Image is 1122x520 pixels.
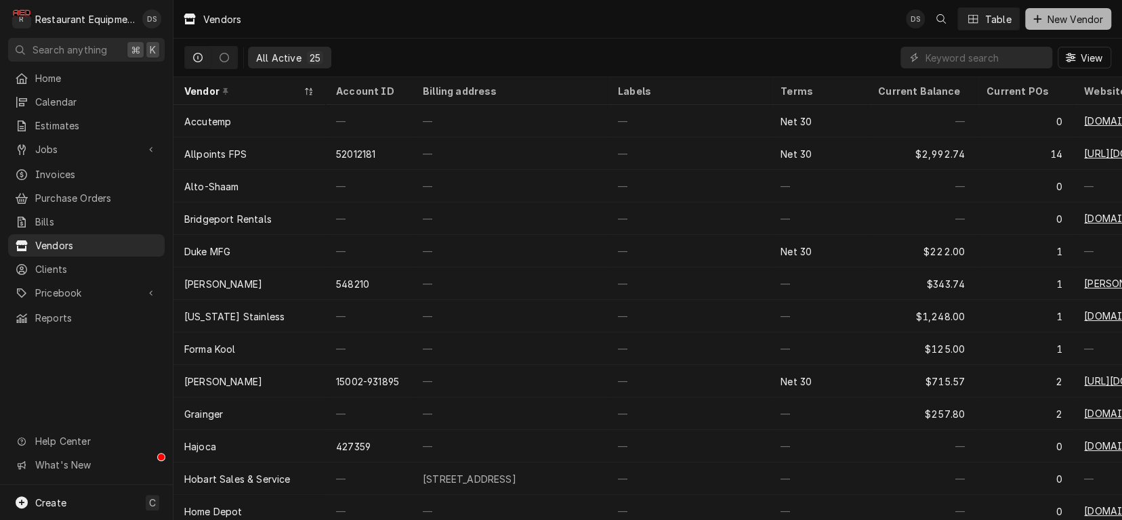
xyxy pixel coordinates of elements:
[986,84,1060,98] div: Current POs
[607,397,770,430] div: —
[325,300,412,332] div: —
[184,472,291,486] div: Hobart Sales & Service
[35,12,135,26] div: Restaurant Equipment Diagnostics
[150,43,156,57] span: K
[607,430,770,462] div: —
[770,300,867,332] div: —
[184,84,301,98] div: Vendor
[423,472,516,486] div: [STREET_ADDRESS]
[607,267,770,300] div: —
[35,167,158,181] span: Invoices
[184,309,285,324] div: [US_STATE] Stainless
[412,137,607,170] div: —
[142,9,161,28] div: DS
[412,267,607,300] div: —
[976,267,1073,300] div: 1
[8,114,165,137] a: Estimates
[976,235,1073,267] div: 1
[131,43,140,57] span: ⌘
[8,282,165,304] a: Go to Pricebook
[8,187,165,209] a: Purchase Orders
[336,84,398,98] div: Account ID
[12,9,31,28] div: Restaurant Equipment Diagnostics's Avatar
[423,84,594,98] div: Billing address
[336,147,375,161] div: 52012181
[184,114,231,129] div: Accutemp
[412,105,607,137] div: —
[925,47,1045,68] input: Keyword search
[8,307,165,329] a: Reports
[906,9,925,28] div: Derek Stewart's Avatar
[867,202,976,235] div: —
[781,147,812,161] div: Net 30
[867,267,976,300] div: $343.74
[8,430,165,452] a: Go to Help Center
[184,147,247,161] div: Allpoints FPS
[976,397,1073,430] div: 2
[336,277,369,291] div: 548210
[976,105,1073,137] div: 0
[412,332,607,365] div: —
[930,8,952,30] button: Open search
[336,374,399,389] div: 15002-931895
[618,84,759,98] div: Labels
[35,215,158,229] span: Bills
[770,332,867,365] div: —
[867,430,976,462] div: —
[607,332,770,365] div: —
[976,365,1073,397] div: 2
[35,434,157,448] span: Help Center
[781,84,854,98] div: Terms
[607,365,770,397] div: —
[867,105,976,137] div: —
[976,202,1073,235] div: 0
[867,170,976,202] div: —
[336,439,371,454] div: 427359
[770,397,867,430] div: —
[607,105,770,137] div: —
[976,462,1073,495] div: 0
[607,462,770,495] div: —
[412,202,607,235] div: —
[976,430,1073,462] div: 0
[8,211,165,233] a: Bills
[867,397,976,430] div: $257.80
[1077,51,1105,65] span: View
[607,170,770,202] div: —
[35,118,158,133] span: Estimates
[985,12,1012,26] div: Table
[607,202,770,235] div: —
[8,38,165,62] button: Search anything⌘K
[184,374,262,389] div: [PERSON_NAME]
[325,462,412,495] div: —
[607,235,770,267] div: —
[184,407,223,421] div: Grainger
[184,244,230,259] div: Duke MFG
[8,91,165,113] a: Calendar
[1025,8,1111,30] button: New Vendor
[35,286,138,300] span: Pricebook
[412,397,607,430] div: —
[8,234,165,257] a: Vendors
[310,51,320,65] div: 25
[325,397,412,430] div: —
[412,430,607,462] div: —
[35,71,158,85] span: Home
[184,277,262,291] div: [PERSON_NAME]
[35,458,157,472] span: What's New
[607,300,770,332] div: —
[8,67,165,89] a: Home
[770,267,867,300] div: —
[412,365,607,397] div: —
[867,332,976,365] div: $125.00
[781,374,812,389] div: Net 30
[35,142,138,156] span: Jobs
[8,163,165,186] a: Invoices
[33,43,107,57] span: Search anything
[976,170,1073,202] div: 0
[35,95,158,109] span: Calendar
[867,137,976,170] div: $2,992.74
[8,138,165,160] a: Go to Jobs
[184,212,272,226] div: Bridgeport Rentals
[325,105,412,137] div: —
